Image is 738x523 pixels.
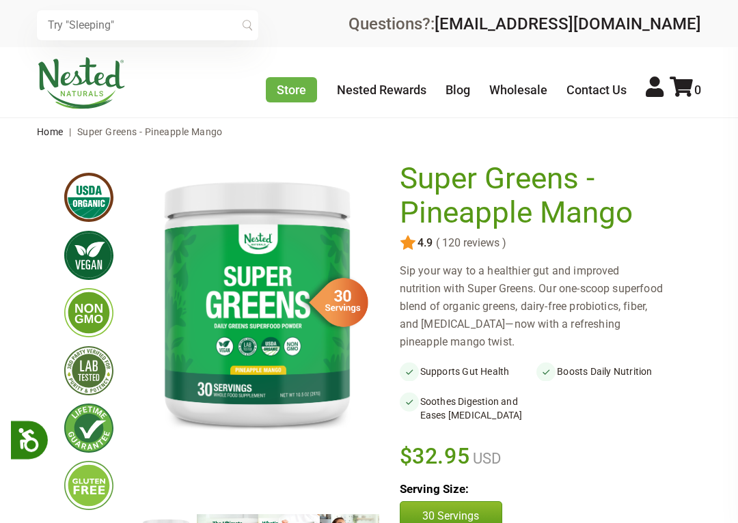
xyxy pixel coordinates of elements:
h1: Super Greens - Pineapple Mango [400,162,667,229]
div: Questions?: [348,16,701,32]
div: Sip your way to a healthier gut and improved nutrition with Super Greens. Our one-scoop superfood... [400,262,674,351]
li: Supports Gut Health [400,362,537,381]
span: Super Greens - Pineapple Mango [77,126,223,137]
b: Serving Size: [400,482,469,496]
a: Store [266,77,317,102]
img: Nested Naturals [37,57,126,109]
li: Soothes Digestion and Eases [MEDICAL_DATA] [400,392,537,425]
a: [EMAIL_ADDRESS][DOMAIN_NAME] [435,14,701,33]
li: Boosts Daily Nutrition [536,362,674,381]
img: Super Greens - Pineapple Mango [135,162,379,442]
span: $32.95 [400,441,470,471]
a: Home [37,126,64,137]
img: vegan [64,231,113,280]
a: Wholesale [489,83,547,97]
a: 0 [670,83,701,97]
span: USD [469,450,501,467]
nav: breadcrumbs [37,118,701,145]
img: lifetimeguarantee [64,404,113,453]
a: Nested Rewards [337,83,426,97]
img: glutenfree [64,461,113,510]
img: usdaorganic [64,173,113,222]
span: 0 [694,83,701,97]
input: Try "Sleeping" [37,10,258,40]
span: ( 120 reviews ) [433,237,506,249]
img: gmofree [64,288,113,337]
img: sg-servings-30.png [300,273,368,332]
img: thirdpartytested [64,346,113,395]
a: Contact Us [566,83,627,97]
span: 4.9 [416,237,433,249]
img: star.svg [400,235,416,251]
a: Blog [446,83,470,97]
span: | [66,126,74,137]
